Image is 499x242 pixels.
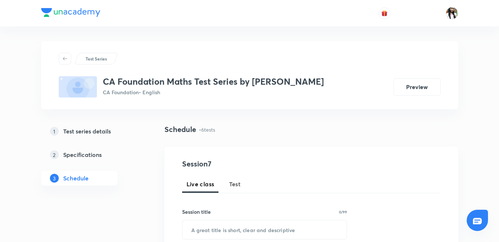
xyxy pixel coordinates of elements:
p: CA Foundation • English [103,88,324,96]
p: • 6 tests [199,126,215,133]
h5: Test series details [63,127,111,136]
img: fallback-thumbnail.png [59,76,97,98]
a: 2Specifications [41,147,141,162]
button: Preview [394,78,441,96]
h4: Session 7 [182,158,316,169]
p: 1 [50,127,59,136]
p: 0/99 [339,210,347,214]
span: Live class [187,180,214,188]
img: avatar [381,10,388,16]
p: 2 [50,150,59,159]
h4: Schedule [164,124,196,135]
span: Test [229,180,241,188]
img: Company Logo [41,8,100,17]
h5: Schedule [63,174,88,183]
a: 1Test series details [41,124,141,139]
p: Test Series [86,55,107,62]
button: avatar [379,7,390,19]
a: Company Logo [41,8,100,19]
input: A great title is short, clear and descriptive [182,220,347,239]
h3: CA Foundation Maths Test Series by [PERSON_NAME] [103,76,324,87]
p: 3 [50,174,59,183]
img: Bismita Dutta [446,7,458,19]
h5: Specifications [63,150,102,159]
h6: Session title [182,208,211,216]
